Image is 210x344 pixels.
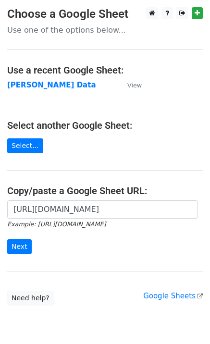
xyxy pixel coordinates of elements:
[7,200,198,219] input: Paste your Google Sheet URL here
[143,292,203,300] a: Google Sheets
[127,82,142,89] small: View
[118,81,142,89] a: View
[7,64,203,76] h4: Use a recent Google Sheet:
[7,138,43,153] a: Select...
[7,291,54,306] a: Need help?
[7,7,203,21] h3: Choose a Google Sheet
[7,221,106,228] small: Example: [URL][DOMAIN_NAME]
[7,120,203,131] h4: Select another Google Sheet:
[7,185,203,197] h4: Copy/paste a Google Sheet URL:
[7,239,32,254] input: Next
[7,81,96,89] a: [PERSON_NAME] Data
[7,25,203,35] p: Use one of the options below...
